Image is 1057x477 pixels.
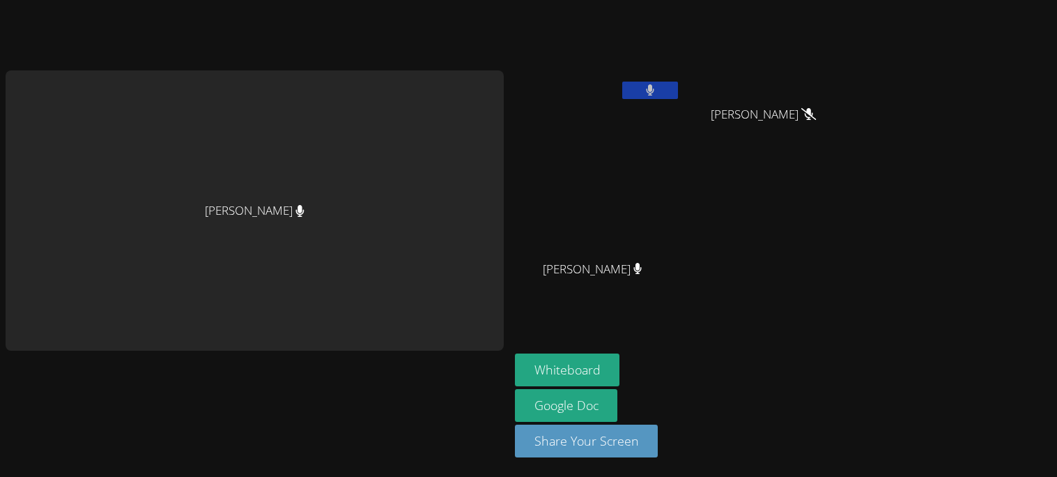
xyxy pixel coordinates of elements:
button: Whiteboard [515,354,620,386]
span: [PERSON_NAME] [711,105,816,125]
span: [PERSON_NAME] [543,259,642,280]
div: [PERSON_NAME] [6,70,504,351]
a: Google Doc [515,389,618,422]
button: Share Your Screen [515,425,658,457]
